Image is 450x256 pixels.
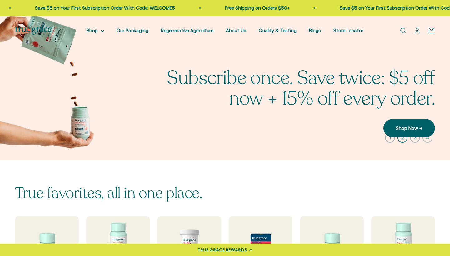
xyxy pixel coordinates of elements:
a: Our Packaging [117,28,148,33]
p: Save $5 on Your First Subscription Order With Code: WELCOME5 [35,4,175,12]
split-lines: Subscribe once. Save twice: $5 off now + 15% off every order. [167,65,435,111]
a: Quality & Testing [259,28,297,33]
button: 1 [385,133,395,143]
a: Free Shipping on Orders $50+ [225,5,289,11]
a: Regenerative Agriculture [161,28,213,33]
split-lines: True favorites, all in one place. [15,183,202,203]
button: 3 [410,133,420,143]
div: TRUE GRACE REWARDS [197,247,247,253]
button: 4 [422,133,432,143]
a: Store Locator [333,28,363,33]
button: 2 [397,133,407,143]
a: Shop Now → [383,119,435,137]
summary: Shop [87,27,104,34]
a: Blogs [309,28,321,33]
a: About Us [226,28,246,33]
